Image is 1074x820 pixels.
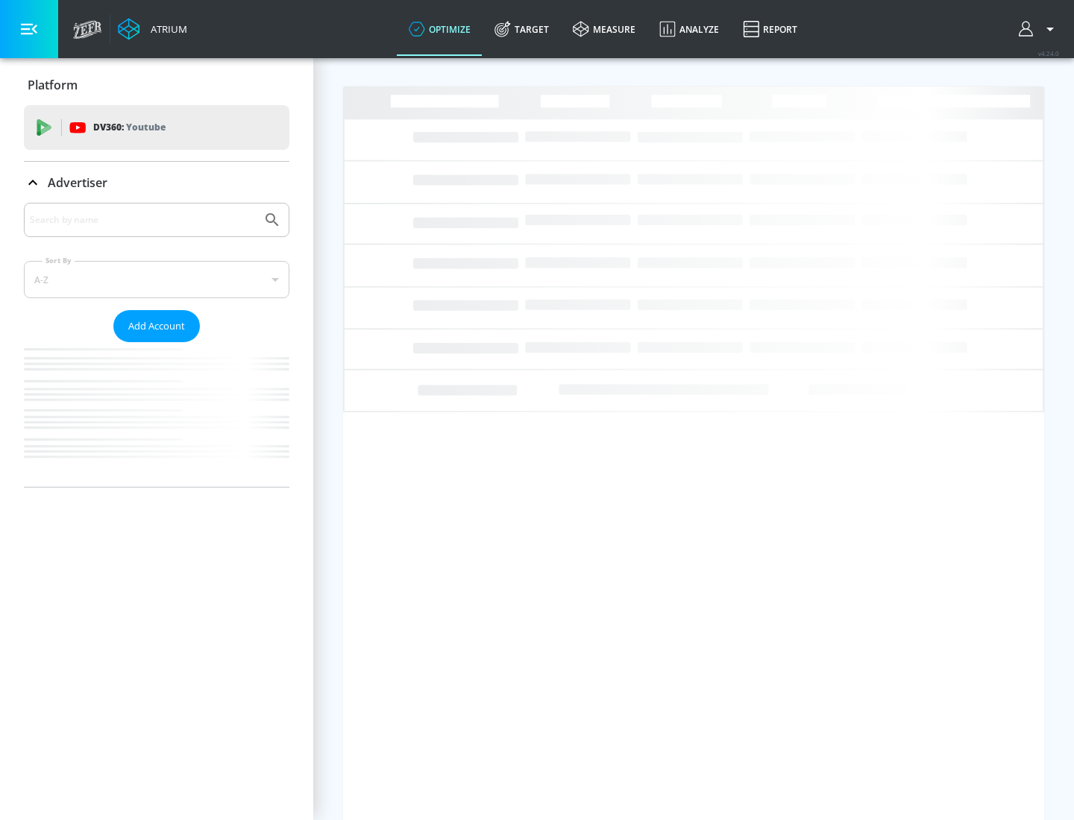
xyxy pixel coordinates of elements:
a: Atrium [118,18,187,40]
a: measure [561,2,647,56]
p: DV360: [93,119,166,136]
a: Target [483,2,561,56]
p: Platform [28,77,78,93]
a: Analyze [647,2,731,56]
div: Platform [24,64,289,106]
div: Advertiser [24,203,289,487]
div: Advertiser [24,162,289,204]
a: optimize [397,2,483,56]
span: Add Account [128,318,185,335]
div: DV360: Youtube [24,105,289,150]
input: Search by name [30,210,256,230]
span: v 4.24.0 [1038,49,1059,57]
div: Atrium [145,22,187,36]
div: A-Z [24,261,289,298]
label: Sort By [43,256,75,265]
nav: list of Advertiser [24,342,289,487]
p: Advertiser [48,174,107,191]
button: Add Account [113,310,200,342]
p: Youtube [126,119,166,135]
a: Report [731,2,809,56]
